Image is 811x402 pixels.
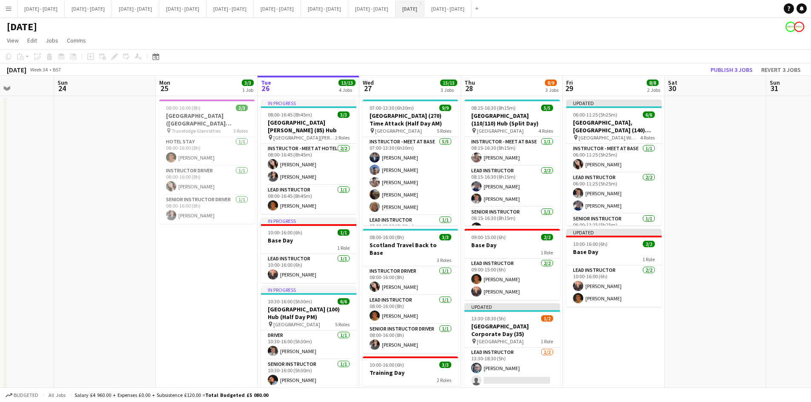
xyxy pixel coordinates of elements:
span: 8/8 [647,80,659,86]
span: 25 [158,83,170,93]
span: 3/3 [439,234,451,240]
app-card-role: Lead Instructor1/108:00-16:45 (8h45m)[PERSON_NAME] [261,185,356,214]
span: 5/5 [541,105,553,111]
span: 10:30-16:00 (5h30m) [268,298,312,305]
span: 07:00-13:30 (6h30m) [370,105,414,111]
app-job-card: Updated06:00-11:25 (5h25m)6/6[GEOGRAPHIC_DATA], [GEOGRAPHIC_DATA] (140) Hub (Half Day AM) [GEOGRA... [566,100,662,225]
span: [GEOGRAPHIC_DATA] [477,338,524,345]
span: [GEOGRAPHIC_DATA] Wimbledon [579,134,640,141]
app-card-role: Lead Instructor2/208:15-16:30 (8h15m)[PERSON_NAME][PERSON_NAME] [464,166,560,207]
span: 2 Roles [437,377,451,383]
button: [DATE] [395,0,424,17]
div: 3 Jobs [441,87,457,93]
app-card-role: Driver1/110:30-16:00 (5h30m)[PERSON_NAME] [261,331,356,359]
span: 1 Role [337,245,350,251]
app-card-role: Lead Instructor1/107:00-13:30 (6h30m) [363,215,458,244]
button: [DATE] - [DATE] [348,0,395,17]
span: 1 Role [541,338,553,345]
a: View [3,35,22,46]
button: [DATE] - [DATE] [112,0,159,17]
div: Updated [566,100,662,106]
app-user-avatar: Programmes & Operations [794,22,804,32]
app-card-role: Lead Instructor2/209:00-15:00 (6h)[PERSON_NAME][PERSON_NAME] [464,259,560,300]
app-card-role: Lead Instructor2/206:00-11:25 (5h25m)[PERSON_NAME][PERSON_NAME] [566,173,662,214]
span: 24 [56,83,68,93]
span: Fri [566,79,573,86]
span: Week 34 [28,66,49,73]
app-card-role: Instructor Driver1/108:00-16:00 (8h)[PERSON_NAME] [363,266,458,295]
span: 08:00-16:00 (8h) [166,105,201,111]
h3: [GEOGRAPHIC_DATA] Corporate Day (35) [464,322,560,338]
span: 3/3 [236,105,248,111]
app-job-card: 09:00-15:00 (6h)2/2Base Day1 RoleLead Instructor2/209:00-15:00 (6h)[PERSON_NAME][PERSON_NAME] [464,229,560,300]
app-job-card: In progress08:00-16:45 (8h45m)3/3[GEOGRAPHIC_DATA][PERSON_NAME] (85) Hub [GEOGRAPHIC_DATA][PERSON... [261,100,356,214]
button: Budgeted [4,391,40,400]
span: 10:00-16:00 (6h) [370,362,404,368]
app-user-avatar: Programmes & Operations [785,22,796,32]
span: 1/1 [338,229,350,236]
button: [DATE] - [DATE] [424,0,472,17]
app-job-card: 08:00-16:00 (8h)3/3[GEOGRAPHIC_DATA] ([GEOGRAPHIC_DATA][PERSON_NAME]) - [GEOGRAPHIC_DATA][PERSON_... [159,100,255,224]
span: 30 [667,83,677,93]
span: 3/3 [439,362,451,368]
button: [DATE] - [DATE] [206,0,254,17]
div: Salary £4 960.00 + Expenses £0.00 + Subsistence £120.00 = [75,392,268,398]
span: 15/15 [440,80,457,86]
span: 9/9 [439,105,451,111]
span: 06:00-11:25 (5h25m) [573,111,617,118]
app-card-role: Senior Instructor1/108:15-16:30 (8h15m)[PERSON_NAME] [464,207,560,236]
span: 08:00-16:00 (8h) [370,234,404,240]
span: 1/2 [541,315,553,322]
div: 08:15-16:30 (8h15m)5/5[GEOGRAPHIC_DATA] (110/110) Hub (Split Day) [GEOGRAPHIC_DATA]4 RolesInstruc... [464,100,560,225]
app-card-role: Senior Instructor1/106:00-11:25 (5h25m) [566,214,662,243]
span: 10:00-16:00 (6h) [268,229,302,236]
app-card-role: Lead Instructor1/110:00-16:00 (6h)[PERSON_NAME] [261,254,356,283]
div: In progress [261,100,356,106]
span: 1 Role [541,249,553,256]
div: 08:00-16:00 (8h)3/3Scotland Travel Back to Base3 RolesInstructor Driver1/108:00-16:00 (8h)[PERSON... [363,229,458,353]
span: 2/2 [643,241,655,247]
span: 28 [463,83,475,93]
span: [GEOGRAPHIC_DATA][PERSON_NAME] [273,134,335,141]
app-card-role: Hotel Stay1/108:00-16:00 (8h)[PERSON_NAME] [159,137,255,166]
app-card-role: Instructor - Meet at Base1/106:00-11:25 (5h25m)[PERSON_NAME] [566,144,662,173]
span: 5 Roles [335,321,350,328]
app-card-role: Lead Instructor1/108:00-16:00 (8h)[PERSON_NAME] [363,295,458,324]
app-card-role: Instructor - Meet at Hotel2/208:00-16:45 (8h45m)[PERSON_NAME][PERSON_NAME] [261,144,356,185]
span: Mon [159,79,170,86]
h3: [GEOGRAPHIC_DATA], [GEOGRAPHIC_DATA] (140) Hub (Half Day AM) [566,119,662,134]
span: [GEOGRAPHIC_DATA] [477,128,524,134]
app-card-role: Lead Instructor2/210:00-16:00 (6h)[PERSON_NAME][PERSON_NAME] [566,265,662,307]
a: Jobs [42,35,62,46]
button: [DATE] - [DATE] [254,0,301,17]
button: [DATE] - [DATE] [17,0,65,17]
span: 5 Roles [437,128,451,134]
app-card-role: Senior Instructor Driver1/108:00-16:00 (8h)[PERSON_NAME] [159,195,255,224]
span: 31 [768,83,780,93]
div: 07:00-13:30 (6h30m)9/9[GEOGRAPHIC_DATA] (270) Time Attack (Half Day AM) [GEOGRAPHIC_DATA]5 RolesI... [363,100,458,225]
span: Total Budgeted £5 080.00 [205,392,268,398]
span: 6/6 [643,111,655,118]
span: Jobs [46,37,58,44]
span: 13/13 [338,80,355,86]
span: Budgeted [14,392,38,398]
span: 4 Roles [539,128,553,134]
span: 3 Roles [437,257,451,263]
span: Sun [57,79,68,86]
span: Comms [67,37,86,44]
span: Thu [464,79,475,86]
span: 3/3 [338,111,350,118]
h3: [GEOGRAPHIC_DATA][PERSON_NAME] (85) Hub [261,119,356,134]
span: 1 Role [642,256,655,262]
div: 1 Job [242,87,253,93]
span: 13:30-18:30 (5h) [471,315,506,322]
span: 08:00-16:45 (8h45m) [268,111,312,118]
span: 08:15-16:30 (8h15m) [471,105,516,111]
app-job-card: Updated10:00-16:00 (6h)2/2Base Day1 RoleLead Instructor2/210:00-16:00 (6h)[PERSON_NAME][PERSON_NAME] [566,229,662,307]
span: [GEOGRAPHIC_DATA] [273,321,320,328]
app-card-role: Instructor - Meet at Base1/108:15-16:30 (8h15m)[PERSON_NAME] [464,137,560,166]
h3: Scotland Travel Back to Base [363,241,458,257]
